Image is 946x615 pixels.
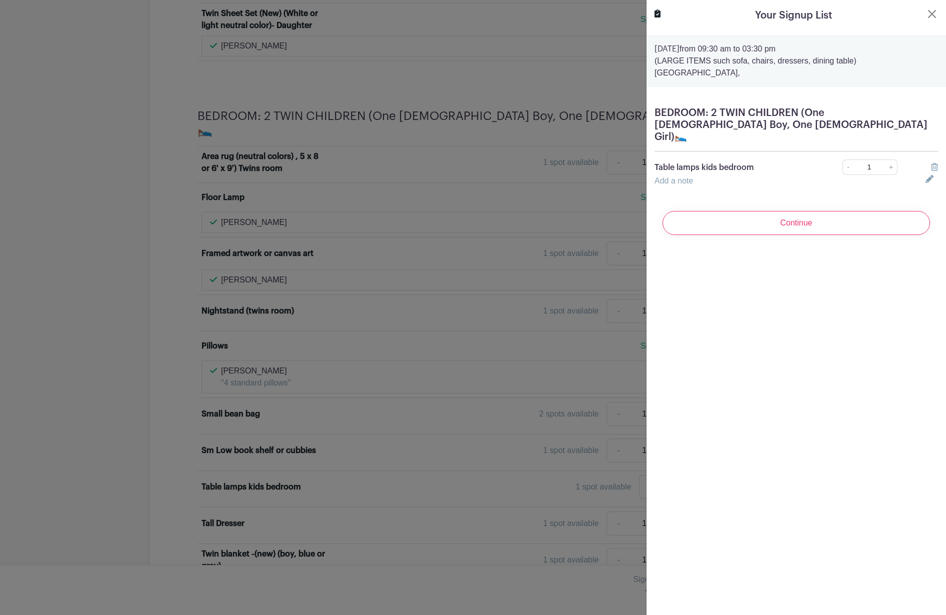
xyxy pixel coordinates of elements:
a: - [842,159,853,175]
p: (LARGE ITEMS such sofa, chairs, dressers, dining table) [GEOGRAPHIC_DATA], [654,55,938,79]
h5: BEDROOM: 2 TWIN CHILDREN (One [DEMOGRAPHIC_DATA] Boy, One [DEMOGRAPHIC_DATA] Girl)🛌 [654,107,938,143]
strong: [DATE] [654,45,679,53]
p: from 09:30 am to 03:30 pm [654,43,938,55]
p: Table lamps kids bedroom [654,161,815,173]
input: Continue [662,211,930,235]
h5: Your Signup List [755,8,832,23]
button: Close [926,8,938,20]
a: Add a note [654,176,693,185]
a: + [885,159,897,175]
